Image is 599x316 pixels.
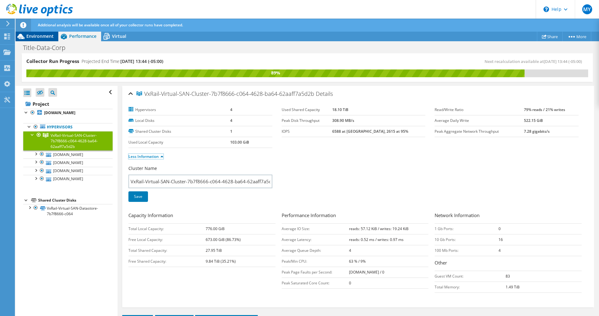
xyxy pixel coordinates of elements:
b: 4 [230,107,232,112]
a: Project [23,99,113,109]
td: Free Local Capacity: [128,234,206,245]
span: [DATE] 13:44 (-05:00) [544,59,582,64]
b: 0 [498,226,501,231]
label: Shared Cluster Disks [128,128,230,135]
label: Cluster Name [128,165,157,171]
td: Free Shared Capacity: [128,256,206,267]
a: More [562,32,591,41]
h1: Title-Data-Corp [20,44,75,51]
label: Read/Write Ratio [435,107,524,113]
a: [DOMAIN_NAME] [23,109,113,117]
b: 18.10 TiB [332,107,348,112]
h3: Performance Information [282,212,429,220]
b: 776.00 GiB [206,226,225,231]
div: 89% [26,69,525,76]
b: 4 [349,248,351,253]
span: Details [316,90,333,97]
div: Shared Cluster Disks [38,197,113,204]
b: 308.90 MB/s [332,118,354,123]
span: VxRail-Virtual-SAN-Cluster-7b7f8666-c064-4628-ba64-62aaff7a5d2b [136,91,314,97]
span: Virtual [112,33,126,39]
b: 83 [506,274,510,279]
a: Less Information [128,154,163,159]
a: VxRail-Virtual-SAN-Datastore-7b7f8666-c064 [23,204,113,218]
b: 27.95 TiB [206,248,222,253]
td: Total Shared Capacity: [128,245,206,256]
span: [DATE] 13:44 (-05:00) [120,58,163,64]
a: [DOMAIN_NAME] [23,167,113,175]
b: 4 [230,118,232,123]
td: Average IO Size: [282,223,349,234]
a: VxRail-Virtual-SAN-Cluster-7b7f8666-c064-4628-ba64-62aaff7a5d2b [23,131,113,150]
td: Total Memory: [435,282,505,292]
a: Share [537,32,563,41]
b: [DOMAIN_NAME] / 0 [349,269,384,275]
span: Environment [26,33,54,39]
h3: Capacity Information [128,212,275,220]
b: 1 [230,129,232,134]
a: Hypervisors [23,123,113,131]
b: 103.00 GiB [230,140,249,145]
td: Peak Saturated Core Count: [282,278,349,288]
a: Save [128,191,148,202]
label: Used Local Capacity [128,139,230,145]
b: 0 [349,280,351,286]
span: Next recalculation available at [485,59,585,64]
a: [DOMAIN_NAME] [23,175,113,183]
td: 100 Mb Ports: [435,245,498,256]
b: 16 [498,237,503,242]
h3: Network Information [435,212,582,220]
td: Average Latency: [282,234,349,245]
b: 4 [498,248,501,253]
b: [DOMAIN_NAME] [44,110,75,115]
b: reads: 0.52 ms / writes: 0.97 ms [349,237,404,242]
td: 10 Gb Ports: [435,234,498,245]
b: 9.84 TiB (35.21%) [206,259,236,264]
label: Local Disks [128,118,230,124]
b: 673.00 GiB (86.73%) [206,237,241,242]
b: reads: 57.12 KiB / writes: 19.24 KiB [349,226,409,231]
td: 1 Gb Ports: [435,223,498,234]
td: Peak Page Faults per Second: [282,267,349,278]
label: Hypervisors [128,107,230,113]
b: 1.49 TiB [506,284,520,290]
span: MY [582,4,592,14]
label: Peak Disk Throughput [282,118,332,124]
span: Additional analysis will be available once all of your collector runs have completed. [38,22,183,28]
td: Average Queue Depth: [282,245,349,256]
td: Guest VM Count: [435,271,505,282]
label: IOPS [282,128,332,135]
td: Peak/Min CPU: [282,256,349,267]
span: Performance [69,33,96,39]
b: 522.15 GiB [524,118,543,123]
label: Average Daily Write [435,118,524,124]
b: 6588 at [GEOGRAPHIC_DATA], 2615 at 95% [332,129,408,134]
a: [DOMAIN_NAME] [23,158,113,167]
b: 7.28 gigabits/s [524,129,550,134]
span: VxRail-Virtual-SAN-Cluster-7b7f8666-c064-4628-ba64-62aaff7a5d2b [51,133,98,149]
svg: \n [543,7,549,12]
h4: Projected End Time: [82,58,163,65]
td: Total Local Capacity: [128,223,206,234]
label: Used Shared Capacity [282,107,332,113]
a: [DOMAIN_NAME] [23,150,113,158]
b: 79% reads / 21% writes [524,107,565,112]
label: Peak Aggregate Network Throughput [435,128,524,135]
h3: Other [435,259,582,268]
b: 63 % / 9% [349,259,366,264]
